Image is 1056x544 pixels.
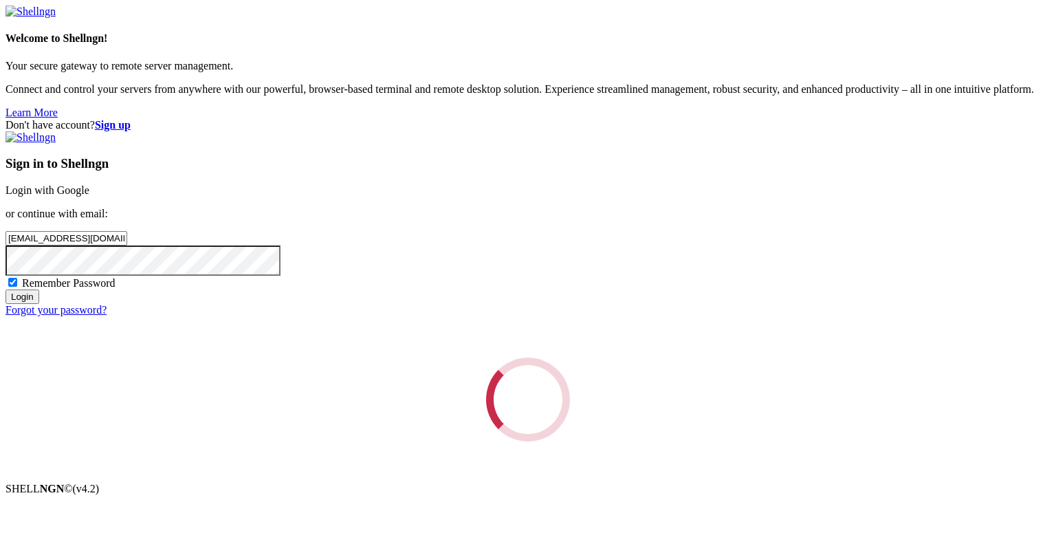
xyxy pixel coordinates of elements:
img: Shellngn [5,6,56,18]
input: Remember Password [8,278,17,287]
span: SHELL © [5,483,99,494]
a: Login with Google [5,184,89,196]
input: Login [5,290,39,304]
img: Shellngn [5,131,56,144]
div: Don't have account? [5,119,1050,131]
h3: Sign in to Shellngn [5,156,1050,171]
span: Remember Password [22,277,115,289]
p: Connect and control your servers from anywhere with our powerful, browser-based terminal and remo... [5,83,1050,96]
p: or continue with email: [5,208,1050,220]
a: Forgot your password? [5,304,107,316]
a: Sign up [95,119,131,131]
p: Your secure gateway to remote server management. [5,60,1050,72]
span: 4.2.0 [73,483,100,494]
input: Email address [5,231,127,246]
h4: Welcome to Shellngn! [5,32,1050,45]
a: Learn More [5,107,58,118]
b: NGN [40,483,65,494]
div: Loading... [486,358,570,442]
